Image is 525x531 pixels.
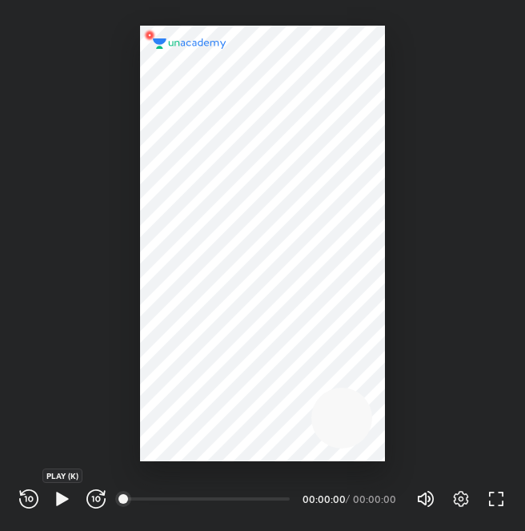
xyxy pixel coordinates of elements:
div: PLAY (K) [42,469,82,483]
img: wMgqJGBwKWe8AAAAABJRU5ErkJggg== [140,26,159,45]
img: logo.2a7e12a2.svg [153,38,226,50]
div: 00:00:00 [303,494,343,504]
div: / [346,494,350,504]
div: 00:00:00 [353,494,397,504]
